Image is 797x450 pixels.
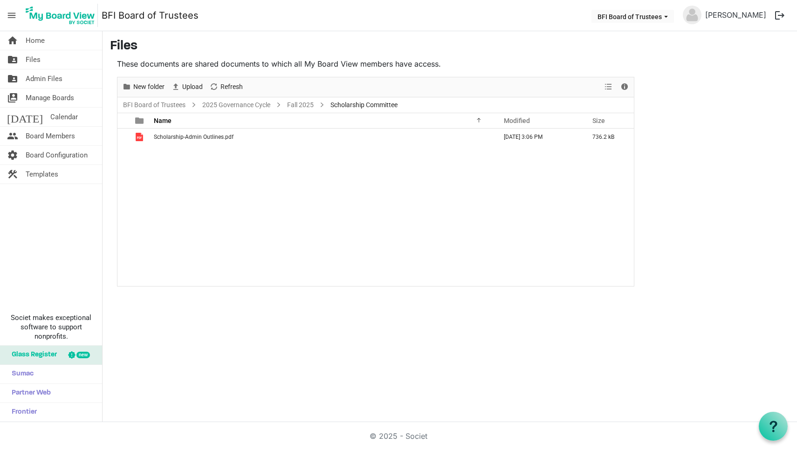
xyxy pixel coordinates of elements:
[151,129,494,145] td: Scholarship-Admin Outlines.pdf is template cell column header Name
[591,10,674,23] button: BFI Board of Trustees dropdownbutton
[23,4,98,27] img: My Board View Logo
[7,384,51,402] span: Partner Web
[23,4,102,27] a: My Board View Logo
[208,81,245,93] button: Refresh
[154,134,234,140] span: Scholarship-Admin Outlines.pdf
[617,77,632,97] div: Details
[168,77,206,97] div: Upload
[7,165,18,184] span: construction
[4,313,98,341] span: Societ makes exceptional software to support nonprofits.
[770,6,790,25] button: logout
[618,81,631,93] button: Details
[130,129,151,145] td: is template cell column header type
[7,365,34,383] span: Sumac
[601,77,617,97] div: View
[494,129,583,145] td: September 12, 2025 3:06 PM column header Modified
[117,129,130,145] td: checkbox
[170,81,205,93] button: Upload
[110,39,790,55] h3: Files
[26,127,75,145] span: Board Members
[7,89,18,107] span: switch_account
[26,146,88,164] span: Board Configuration
[26,50,41,69] span: Files
[26,165,58,184] span: Templates
[592,117,605,124] span: Size
[7,50,18,69] span: folder_shared
[683,6,701,24] img: no-profile-picture.svg
[181,81,204,93] span: Upload
[102,6,199,25] a: BFI Board of Trustees
[7,127,18,145] span: people
[154,117,172,124] span: Name
[206,77,246,97] div: Refresh
[26,69,62,88] span: Admin Files
[200,99,272,111] a: 2025 Governance Cycle
[7,69,18,88] span: folder_shared
[701,6,770,24] a: [PERSON_NAME]
[3,7,21,24] span: menu
[121,99,187,111] a: BFI Board of Trustees
[117,58,634,69] p: These documents are shared documents to which all My Board View members have access.
[329,99,399,111] span: Scholarship Committee
[603,81,614,93] button: View dropdownbutton
[26,89,74,107] span: Manage Boards
[76,352,90,358] div: new
[132,81,165,93] span: New folder
[26,31,45,50] span: Home
[370,431,427,441] a: © 2025 - Societ
[119,77,168,97] div: New folder
[7,108,43,126] span: [DATE]
[7,31,18,50] span: home
[50,108,78,126] span: Calendar
[7,346,57,364] span: Glass Register
[7,403,37,422] span: Frontier
[285,99,316,111] a: Fall 2025
[220,81,244,93] span: Refresh
[121,81,166,93] button: New folder
[583,129,634,145] td: 736.2 kB is template cell column header Size
[7,146,18,164] span: settings
[504,117,530,124] span: Modified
